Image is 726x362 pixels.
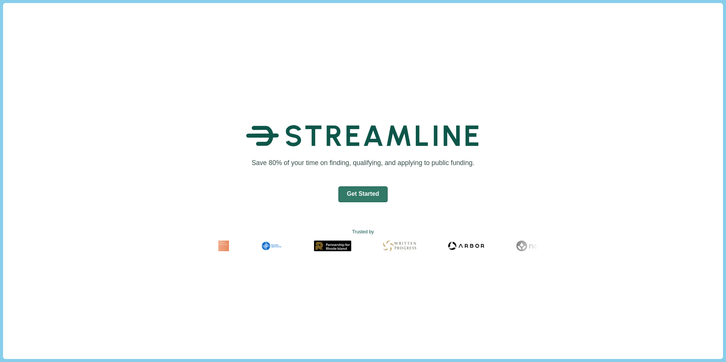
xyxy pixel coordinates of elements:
img: Streamline Climate Logo [246,115,480,157]
img: Partnership for Rhode Island Logo [314,241,351,251]
button: Get Started [338,186,388,202]
img: Fram Energy Logo [218,241,229,251]
h1: Save 80% of your time on finding, qualifying, and applying to public funding. [249,158,477,168]
img: Written Progress Logo [383,241,416,251]
img: Milken Institute Logo [261,241,282,251]
img: Noya Logo [516,241,548,251]
img: Arbor Logo [448,241,485,251]
text: Trusted by [352,229,374,236]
